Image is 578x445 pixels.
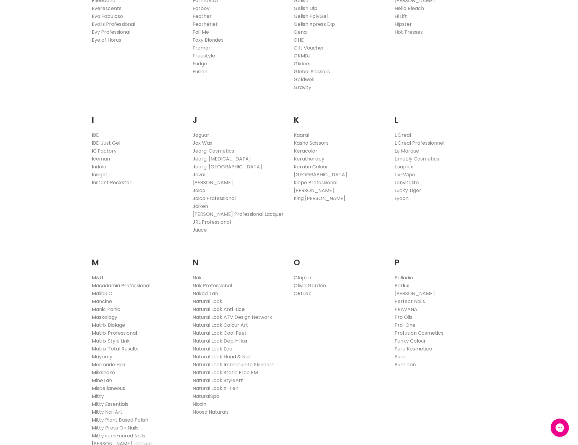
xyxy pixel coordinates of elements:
[193,290,218,297] a: Naked Tan
[294,52,311,59] a: GKMBJ
[92,147,117,154] a: IC Factory
[294,29,307,36] a: Gena
[193,282,232,289] a: Nak Professional
[193,274,202,281] a: Nak
[193,5,210,12] a: Fatboy
[395,329,443,336] a: Profusion Cosmetics
[193,369,258,376] a: Natural Look Static Free FM
[193,298,222,305] a: Natural Look
[92,36,121,43] a: Eye of Horus
[193,322,248,329] a: Natural Look Colour Art
[92,171,108,178] a: Insight
[193,187,205,194] a: Joico
[395,298,425,305] a: Perfect Nails
[193,219,231,226] a: JRL Professional
[395,179,419,186] a: Lonvitalite
[193,147,234,154] a: Jeorg. Cosmetics
[193,140,212,147] a: Jax Wax
[193,401,206,408] a: Nioxin
[92,155,110,162] a: Iceman
[92,290,112,297] a: Malibu C
[92,401,128,408] a: Mitty Essentials
[92,274,103,281] a: M&U
[193,226,207,233] a: Juuce
[92,416,148,423] a: Mitty Plant Based Polish
[193,132,209,139] a: Jaguar
[294,282,326,289] a: Olivia Garden
[395,290,435,297] a: [PERSON_NAME]
[193,249,285,269] h2: N
[193,171,205,178] a: Jeval
[395,5,424,12] a: Hello Bleach
[193,155,251,162] a: Jeorg. [MEDICAL_DATA]
[92,322,125,329] a: Matrix Biolage
[548,416,572,439] iframe: Gorgias live chat messenger
[193,195,236,202] a: Joico Professional
[395,21,412,28] a: Hipster
[92,369,115,376] a: Milkshake
[294,171,347,178] a: [GEOGRAPHIC_DATA]
[193,409,229,416] a: Noosa Naturals
[294,147,317,154] a: Keracolor
[294,140,329,147] a: Kasho Scissors
[92,132,100,139] a: IBD
[294,155,324,162] a: Keratherapy
[395,187,421,194] a: Lucky Tiger
[294,21,335,28] a: Gelish Xpress Dip
[294,132,309,139] a: Kaaral
[193,106,285,126] h2: J
[92,337,130,344] a: Matrix Style Link
[395,282,409,289] a: Parlux
[395,306,417,313] a: PRAVANA
[92,21,135,28] a: Evolis Professional
[395,140,444,147] a: L'Oreal Professionnel
[92,282,150,289] a: Macadamia Professional
[294,68,330,75] a: Global Scissors
[193,60,207,67] a: Fudge
[193,13,212,20] a: Feather
[92,13,123,20] a: Evo Fabuloso
[294,84,311,91] a: Gravity
[395,195,409,202] a: Lycon
[294,60,310,67] a: Gliders
[294,187,334,194] a: [PERSON_NAME]
[92,29,130,36] a: Evy Professional
[92,424,139,431] a: Mitty Press On Nails
[294,249,386,269] h2: O
[294,5,317,12] a: Gelish Dip
[395,155,439,162] a: LimeLily Cosmetics
[193,68,207,75] a: Fusion
[395,314,412,321] a: Pro Oils
[92,106,184,126] h2: I
[395,132,411,139] a: L'Oreal
[92,5,121,12] a: Everescents
[193,377,243,384] a: Natural Look StyleArt
[294,76,314,83] a: Goldwell
[92,249,184,269] h2: M
[193,329,247,336] a: Natural Look Cool Feet
[395,171,415,178] a: Liv-Wipe
[395,337,426,344] a: Punky Colour
[294,163,328,170] a: Keratin Colour
[395,361,416,368] a: Pure Tan
[193,306,245,313] a: Natural Look Anti-Lice
[92,345,139,352] a: Matrix Total Results
[193,179,233,186] a: [PERSON_NAME]
[395,353,405,360] a: Pure
[395,249,487,269] h2: P
[92,314,117,321] a: Maskology
[395,345,432,352] a: Pura Kosmetica
[395,147,419,154] a: Le Marque
[92,385,125,392] a: Miscellaneous
[395,106,487,126] h2: L
[193,36,224,43] a: Foxy Blondes
[395,322,416,329] a: Pro-One
[395,274,413,281] a: Palladio
[92,306,120,313] a: Manic Panic
[294,195,345,202] a: King [PERSON_NAME]
[92,140,120,147] a: IBD Just Gel
[193,52,215,59] a: Freestyle
[92,393,104,400] a: Mitty
[92,298,112,305] a: Mancine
